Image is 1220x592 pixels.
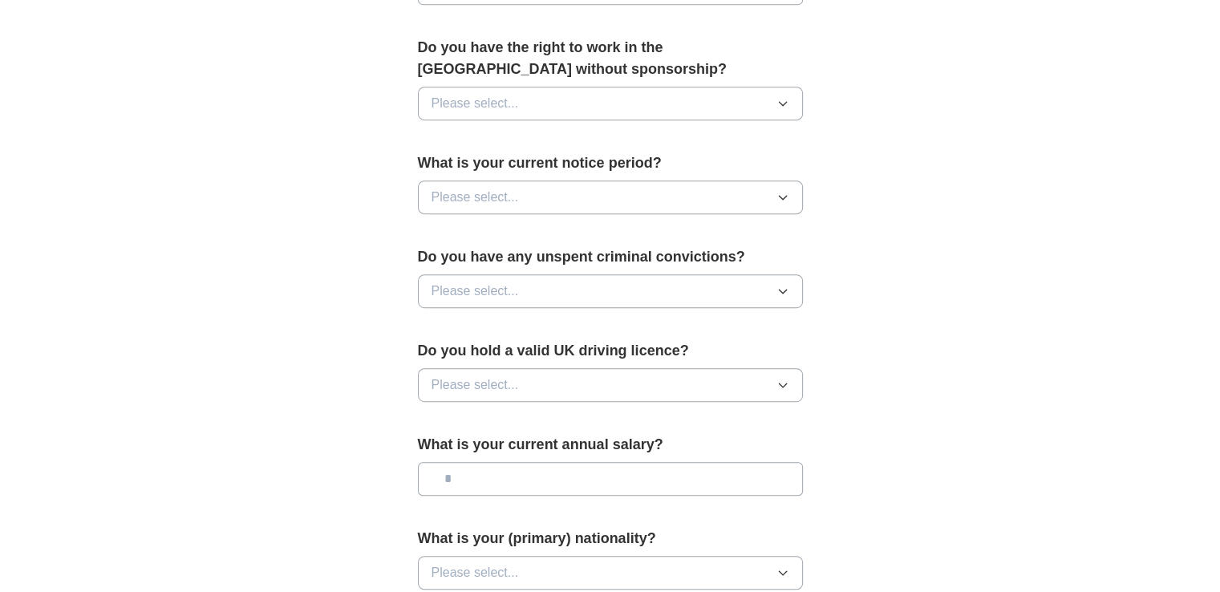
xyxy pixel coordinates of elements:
label: Do you have the right to work in the [GEOGRAPHIC_DATA] without sponsorship? [418,37,803,80]
label: What is your current annual salary? [418,434,803,456]
label: Do you have any unspent criminal convictions? [418,246,803,268]
button: Please select... [418,556,803,590]
span: Please select... [432,94,519,113]
button: Please select... [418,87,803,120]
label: What is your current notice period? [418,152,803,174]
label: What is your (primary) nationality? [418,528,803,549]
span: Please select... [432,282,519,301]
label: Do you hold a valid UK driving licence? [418,340,803,362]
button: Please select... [418,368,803,402]
button: Please select... [418,180,803,214]
button: Please select... [418,274,803,308]
span: Please select... [432,188,519,207]
span: Please select... [432,563,519,582]
span: Please select... [432,375,519,395]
